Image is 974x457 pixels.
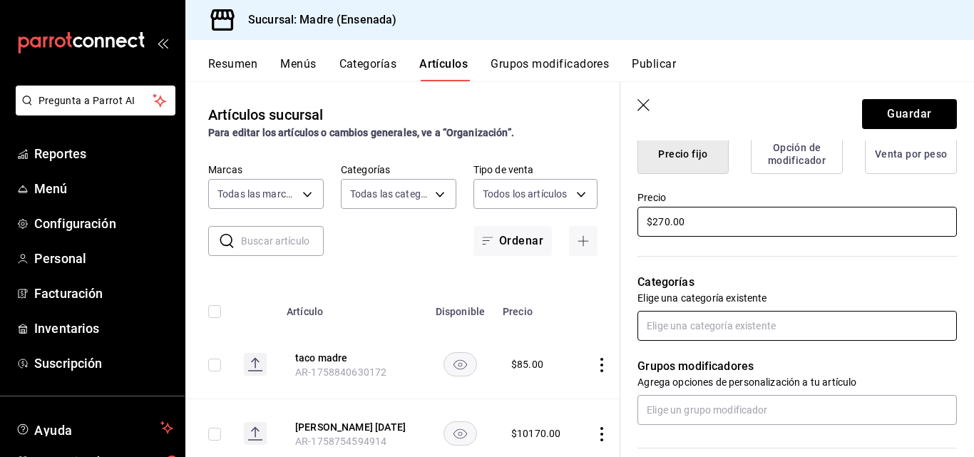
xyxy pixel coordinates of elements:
[34,419,155,436] span: Ayuda
[295,366,386,378] span: AR-1758840630172
[511,357,543,371] div: $ 85.00
[637,311,957,341] input: Elige una categoría existente
[339,57,397,81] button: Categorías
[34,354,173,373] span: Suscripción
[280,57,316,81] button: Menús
[278,284,426,330] th: Artículo
[637,207,957,237] input: $0.00
[208,104,323,125] div: Artículos sucursal
[10,103,175,118] a: Pregunta a Parrot AI
[295,420,409,434] button: edit-product-location
[637,134,729,174] button: Precio fijo
[632,57,676,81] button: Publicar
[208,165,324,175] label: Marcas
[217,187,297,201] span: Todas las marcas, Sin marca
[751,134,843,174] button: Opción de modificador
[39,93,153,108] span: Pregunta a Parrot AI
[350,187,430,201] span: Todas las categorías, Sin categoría
[341,165,456,175] label: Categorías
[157,37,168,48] button: open_drawer_menu
[637,291,957,305] p: Elige una categoría existente
[34,249,173,268] span: Personal
[637,358,957,375] p: Grupos modificadores
[208,57,257,81] button: Resumen
[595,358,609,372] button: actions
[444,421,477,446] button: availability-product
[862,99,957,129] button: Guardar
[16,86,175,115] button: Pregunta a Parrot AI
[426,284,494,330] th: Disponible
[494,284,578,330] th: Precio
[444,352,477,376] button: availability-product
[241,227,324,255] input: Buscar artículo
[34,179,173,198] span: Menú
[295,351,409,365] button: edit-product-location
[34,319,173,338] span: Inventarios
[637,395,957,425] input: Elige un grupo modificador
[473,226,552,256] button: Ordenar
[208,57,974,81] div: navigation tabs
[491,57,609,81] button: Grupos modificadores
[295,436,386,447] span: AR-1758754594914
[34,144,173,163] span: Reportes
[637,274,957,291] p: Categorías
[208,127,514,138] strong: Para editar los artículos o cambios generales, ve a “Organización”.
[865,134,957,174] button: Venta por peso
[34,214,173,233] span: Configuración
[595,427,609,441] button: actions
[34,284,173,303] span: Facturación
[473,165,598,175] label: Tipo de venta
[511,426,560,441] div: $ 10170.00
[483,187,568,201] span: Todos los artículos
[637,192,957,202] label: Precio
[419,57,468,81] button: Artículos
[237,11,396,29] h3: Sucursal: Madre (Ensenada)
[637,375,957,389] p: Agrega opciones de personalización a tu artículo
